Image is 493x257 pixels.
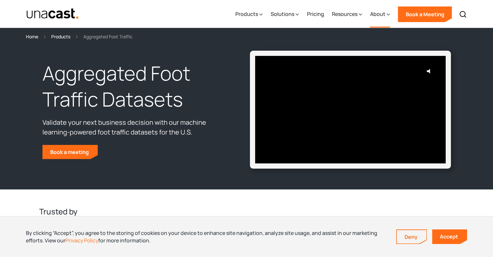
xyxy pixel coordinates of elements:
[332,1,362,28] div: Resources
[26,8,79,19] img: Unacast text logo
[270,1,299,28] div: Solutions
[39,206,454,217] h2: Trusted by
[398,6,452,22] a: Book a Meeting
[65,237,98,244] a: Privacy Policy
[270,10,294,18] div: Solutions
[432,229,467,244] a: Accept
[235,1,263,28] div: Products
[422,62,439,80] button: Click for sound
[51,33,70,40] a: Products
[235,10,258,18] div: Products
[83,33,133,40] div: Aggregated Foot Traffic
[42,60,226,112] h1: Aggregated Foot Traffic Datasets
[42,118,226,137] p: Validate your next business decision with our machine learning-powered foot traffic datasets for ...
[370,10,385,18] div: About
[332,10,357,18] div: Resources
[307,1,324,28] a: Pricing
[42,145,98,159] a: Book a meeting
[397,230,427,244] a: Deny
[26,33,38,40] a: Home
[459,10,467,18] img: Search icon
[26,229,386,244] div: By clicking “Accept”, you agree to the storing of cookies on your device to enhance site navigati...
[26,8,79,19] a: home
[370,1,390,28] div: About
